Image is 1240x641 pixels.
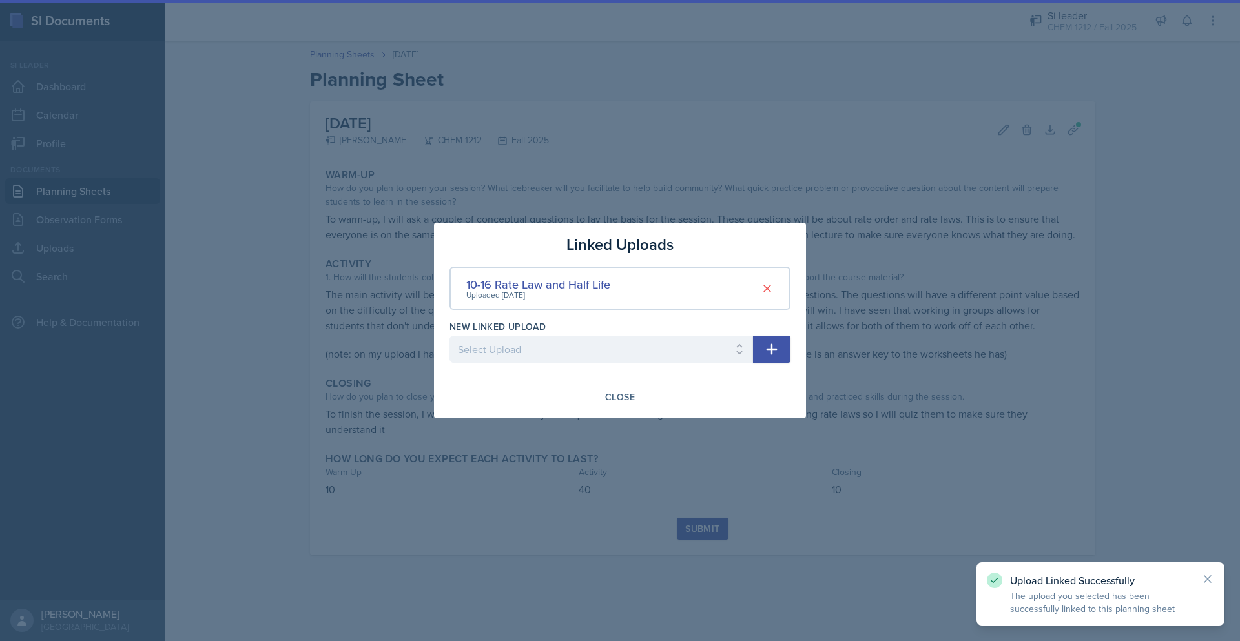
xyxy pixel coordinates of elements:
div: Close [605,392,635,402]
p: The upload you selected has been successfully linked to this planning sheet [1010,589,1191,615]
button: Close [597,386,643,408]
div: Uploaded [DATE] [466,289,610,301]
p: Upload Linked Successfully [1010,574,1191,587]
h3: Linked Uploads [566,233,674,256]
label: New Linked Upload [449,320,546,333]
div: 10-16 Rate Law and Half Life [466,276,610,293]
